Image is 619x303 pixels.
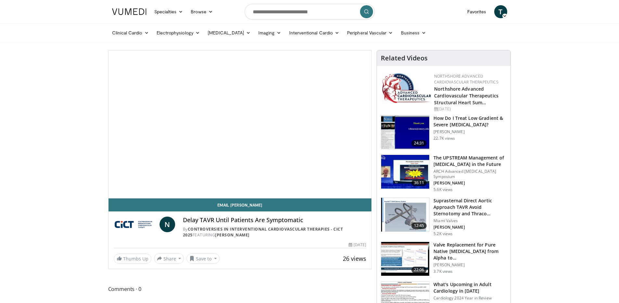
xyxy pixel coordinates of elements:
button: Share [154,253,184,264]
span: 22:06 [411,267,427,273]
a: 12:45 Suprasternal Direct Aortic Approach TAVR Avoid Sternotomy and Thraco… Miami Valves [PERSON_... [381,197,507,236]
a: Thumbs Up [114,254,151,264]
span: 36:11 [411,180,427,186]
a: 22:06 Valve Replacement for Pure Native [MEDICAL_DATA] from Alpha to… [PERSON_NAME] 3.7K views [381,242,507,276]
div: [DATE] [349,242,366,248]
img: c8de4e82-0038-42b6-bb2d-f218ab8a75e7.150x105_q85_crop-smart_upscale.jpg [381,198,429,232]
div: [DATE] [434,106,505,112]
a: Browse [187,5,217,18]
a: Controversies in Interventional Cardiovascular Therapies - CICT 2025 [183,226,343,238]
a: Business [397,26,430,39]
img: 45d48ad7-5dc9-4e2c-badc-8ed7b7f471c1.jpg.150x105_q85_autocrop_double_scale_upscale_version-0.2.jpg [382,73,431,103]
p: 3.7K views [433,269,453,274]
a: Peripheral Vascular [343,26,397,39]
p: Cardiology 2024 Year in Review [433,296,507,301]
h3: The UPSTREAM Management of [MEDICAL_DATA] in the Future [433,155,507,168]
h3: How Do I Treat Low Gradient & Severe [MEDICAL_DATA]? [433,115,507,128]
h3: Suprasternal Direct Aortic Approach TAVR Avoid Sternotomy and Thraco… [433,197,507,217]
h3: What's Upcoming in Adult Cardiology in [DATE] [433,281,507,294]
button: Save to [187,253,220,264]
img: a6e1f2f4-af78-4c35-bad6-467630622b8c.150x105_q85_crop-smart_upscale.jpg [381,155,429,189]
a: T [494,5,507,18]
img: Controversies in Interventional Cardiovascular Therapies - CICT 2025 [114,217,157,232]
a: [MEDICAL_DATA] [204,26,254,39]
a: Email [PERSON_NAME] [109,198,372,211]
a: [PERSON_NAME] [215,232,250,238]
span: 26 views [343,255,366,262]
p: [PERSON_NAME] [433,225,507,230]
p: [PERSON_NAME] [433,181,507,186]
img: VuMedi Logo [112,8,147,15]
p: 5.2K views [433,231,453,236]
a: Interventional Cardio [285,26,343,39]
a: Imaging [254,26,285,39]
a: 24:31 How Do I Treat Low Gradient & Severe [MEDICAL_DATA]? [PERSON_NAME] 22.7K views [381,115,507,149]
div: By FEATURING [183,226,366,238]
h4: Related Videos [381,54,428,62]
a: Northshore Advanced Cardiovascular Therapeutics Structural Heart Sum… [434,86,498,106]
a: Electrophysiology [153,26,204,39]
a: 36:11 The UPSTREAM Management of [MEDICAL_DATA] in the Future ARCH Advanced [MEDICAL_DATA] Sympos... [381,155,507,192]
p: [PERSON_NAME] [433,262,507,268]
input: Search topics, interventions [245,4,375,19]
a: Clinical Cardio [108,26,153,39]
p: [PERSON_NAME] [433,129,507,134]
span: Comments 0 [108,285,372,293]
p: ARCH Advanced [MEDICAL_DATA] Symposium [433,169,507,179]
span: 24:31 [411,140,427,146]
a: Specialties [150,5,187,18]
a: Favorites [463,5,490,18]
p: 5.6K views [433,187,453,192]
video-js: Video Player [109,50,372,198]
p: Miami Valves [433,218,507,223]
h3: Valve Replacement for Pure Native [MEDICAL_DATA] from Alpha to… [433,242,507,261]
span: 12:45 [411,222,427,229]
p: 22.7K views [433,136,455,141]
h4: Delay TAVR Until Patients Are Symptomatic [183,217,366,224]
a: N [160,217,175,232]
img: 4eb3f0d2-db72-4496-bd37-40b341055dbe.150x105_q85_crop-smart_upscale.jpg [381,242,429,276]
a: NorthShore Advanced Cardiovascular Therapeutics [434,73,498,85]
img: tyLS_krZ8-0sGT9n4xMDoxOjB1O8AjAz.150x105_q85_crop-smart_upscale.jpg [381,115,429,149]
